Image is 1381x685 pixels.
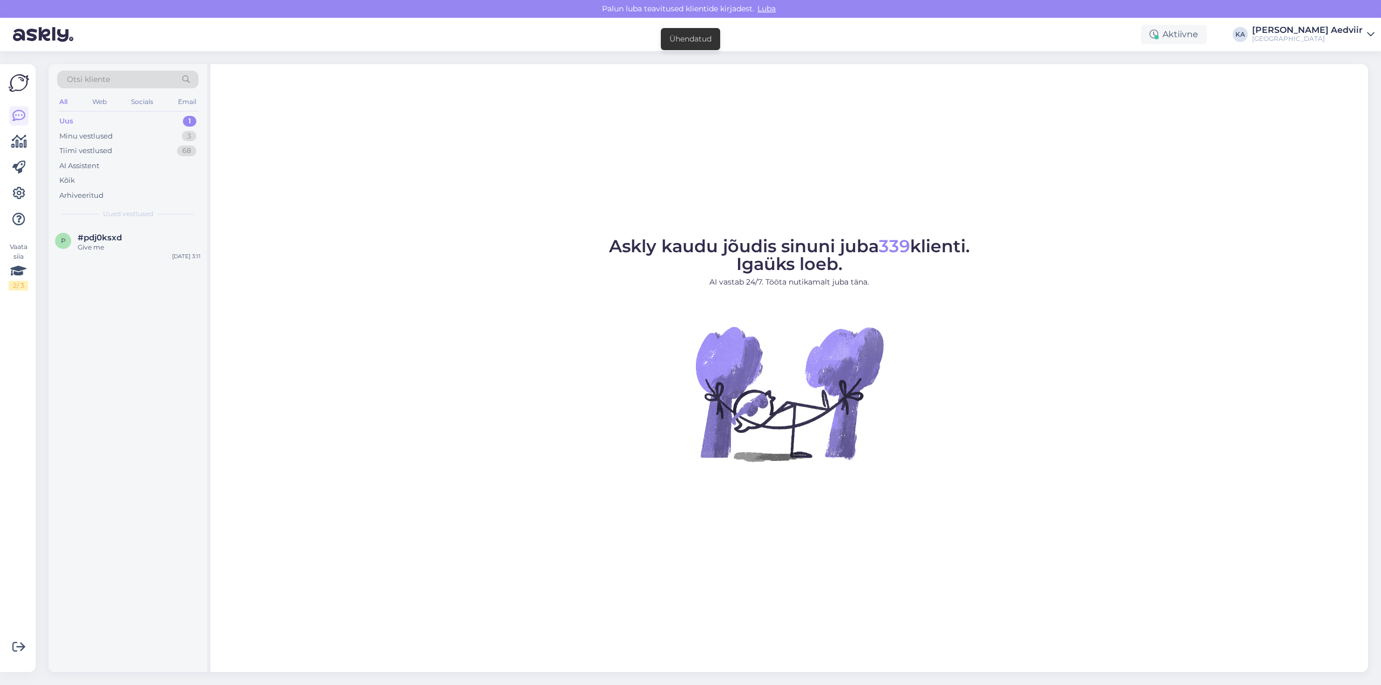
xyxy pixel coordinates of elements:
[176,95,199,109] div: Email
[78,233,122,243] span: #pdj0ksxd
[172,252,201,260] div: [DATE] 3:11
[59,116,73,127] div: Uus
[1252,26,1375,43] a: [PERSON_NAME] Aedviir[GEOGRAPHIC_DATA]
[1141,25,1207,44] div: Aktiivne
[177,146,196,156] div: 68
[59,131,113,142] div: Minu vestlused
[103,209,153,219] span: Uued vestlused
[609,236,970,274] span: Askly kaudu jõudis sinuni juba klienti. Igaüks loeb.
[669,33,712,45] div: Ühendatud
[1252,34,1363,43] div: [GEOGRAPHIC_DATA]
[59,161,99,171] div: AI Assistent
[90,95,109,109] div: Web
[9,242,28,290] div: Vaata siia
[183,116,196,127] div: 1
[61,237,66,245] span: p
[1233,27,1248,42] div: KA
[692,296,886,490] img: No Chat active
[129,95,155,109] div: Socials
[59,146,112,156] div: Tiimi vestlused
[9,281,28,290] div: 2 / 3
[1252,26,1363,34] div: [PERSON_NAME] Aedviir
[57,95,70,109] div: All
[59,175,75,186] div: Kõik
[67,74,110,85] span: Otsi kliente
[59,190,104,201] div: Arhiveeritud
[182,131,196,142] div: 3
[9,73,29,93] img: Askly Logo
[78,243,201,252] div: Give me
[879,236,910,257] span: 339
[609,276,970,288] p: AI vastab 24/7. Tööta nutikamalt juba täna.
[754,4,779,13] span: Luba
